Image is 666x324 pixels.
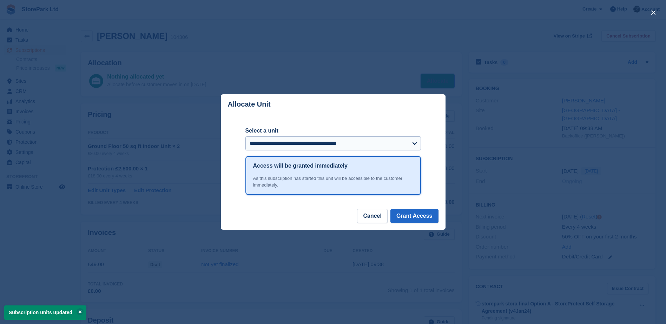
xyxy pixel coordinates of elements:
h1: Access will be granted immediately [253,162,348,170]
div: As this subscription has started this unit will be accessible to the customer immediately. [253,175,413,189]
p: Subscription units updated [4,305,86,320]
label: Select a unit [245,127,421,135]
button: Grant Access [390,209,438,223]
button: close [648,7,659,18]
button: Cancel [357,209,387,223]
p: Allocate Unit [228,100,271,108]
